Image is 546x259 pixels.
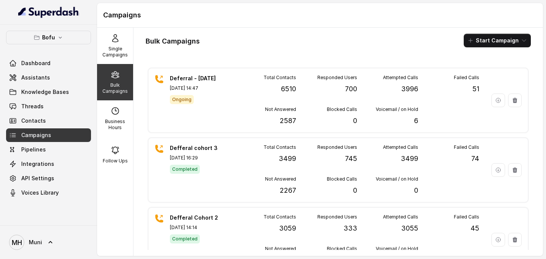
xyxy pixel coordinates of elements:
[21,146,46,153] span: Pipelines
[383,75,418,81] p: Attempted Calls
[265,106,296,112] p: Not Answered
[327,176,357,182] p: Blocked Calls
[6,31,91,44] button: Bofu
[170,85,223,91] p: [DATE] 14:47
[21,59,50,67] span: Dashboard
[170,214,223,222] p: Defferal Cohort 2
[170,165,200,174] span: Completed
[170,225,223,231] p: [DATE] 14:14
[21,160,54,168] span: Integrations
[170,144,223,152] p: Defferal cohort 3
[6,85,91,99] a: Knowledge Bases
[21,189,59,197] span: Voices Library
[100,119,130,131] p: Business Hours
[279,153,296,164] p: 3499
[317,214,357,220] p: Responded Users
[280,115,296,126] p: 2587
[401,84,418,94] p: 3996
[21,117,46,125] span: Contacts
[317,144,357,150] p: Responded Users
[21,175,54,182] span: API Settings
[21,131,51,139] span: Campaigns
[170,155,223,161] p: [DATE] 16:29
[100,46,130,58] p: Single Campaigns
[281,84,296,94] p: 6510
[264,144,296,150] p: Total Contacts
[265,246,296,252] p: Not Answered
[29,239,42,246] span: Muni
[103,9,537,21] h1: Campaigns
[414,115,418,126] p: 6
[6,186,91,200] a: Voices Library
[100,82,130,94] p: Bulk Campaigns
[345,153,357,164] p: 745
[6,143,91,156] a: Pipelines
[146,35,200,47] h1: Bulk Campaigns
[264,214,296,220] p: Total Contacts
[327,106,357,112] p: Blocked Calls
[401,153,418,164] p: 3499
[6,56,91,70] a: Dashboard
[383,214,418,220] p: Attempted Calls
[376,246,418,252] p: Voicemail / on Hold
[18,6,79,18] img: light.svg
[103,158,128,164] p: Follow Ups
[353,115,357,126] p: 0
[376,106,418,112] p: Voicemail / on Hold
[454,214,479,220] p: Failed Calls
[170,234,200,243] span: Completed
[6,128,91,142] a: Campaigns
[170,75,223,82] p: Deferral - [DATE]
[279,223,296,234] p: 3059
[6,172,91,185] a: API Settings
[280,185,296,196] p: 2267
[12,239,22,247] text: MH
[170,95,194,104] span: Ongoing
[345,84,357,94] p: 700
[472,84,479,94] p: 51
[376,176,418,182] p: Voicemail / on Hold
[6,114,91,128] a: Contacts
[317,75,357,81] p: Responded Users
[6,100,91,113] a: Threads
[414,185,418,196] p: 0
[383,144,418,150] p: Attempted Calls
[6,157,91,171] a: Integrations
[21,88,69,96] span: Knowledge Bases
[327,246,357,252] p: Blocked Calls
[471,153,479,164] p: 74
[21,103,44,110] span: Threads
[454,144,479,150] p: Failed Calls
[401,223,418,234] p: 3055
[265,176,296,182] p: Not Answered
[264,75,296,81] p: Total Contacts
[353,185,357,196] p: 0
[42,33,55,42] p: Bofu
[6,232,91,253] a: Muni
[6,71,91,84] a: Assistants
[21,74,50,81] span: Assistants
[454,75,479,81] p: Failed Calls
[344,223,357,234] p: 333
[464,34,531,47] button: Start Campaign
[471,223,479,234] p: 45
